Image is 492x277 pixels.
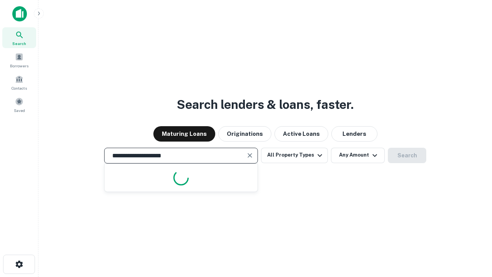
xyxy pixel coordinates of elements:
[10,63,28,69] span: Borrowers
[12,40,26,47] span: Search
[2,94,36,115] a: Saved
[331,126,377,142] button: Lenders
[331,148,385,163] button: Any Amount
[153,126,215,142] button: Maturing Loans
[177,95,354,114] h3: Search lenders & loans, faster.
[261,148,328,163] button: All Property Types
[2,27,36,48] a: Search
[2,50,36,70] a: Borrowers
[454,215,492,252] iframe: Chat Widget
[218,126,271,142] button: Originations
[12,85,27,91] span: Contacts
[12,6,27,22] img: capitalize-icon.png
[2,72,36,93] a: Contacts
[14,107,25,113] span: Saved
[274,126,328,142] button: Active Loans
[244,150,255,161] button: Clear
